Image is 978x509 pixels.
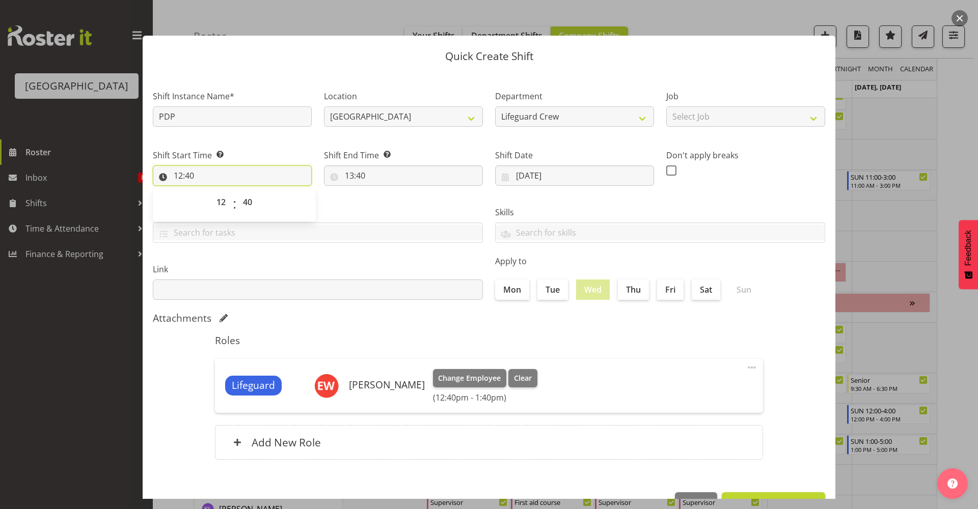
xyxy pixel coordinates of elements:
[433,369,507,387] button: Change Employee
[537,279,568,300] label: Tue
[514,373,532,384] span: Clear
[433,392,537,403] h6: (12:40pm - 1:40pm)
[495,279,529,300] label: Mon
[495,149,654,161] label: Shift Date
[947,478,958,489] img: help-xxl-2.png
[964,230,973,266] span: Feedback
[324,149,483,161] label: Shift End Time
[153,149,312,161] label: Shift Start Time
[576,279,610,300] label: Wed
[495,165,654,186] input: Click to select...
[495,90,654,102] label: Department
[324,165,483,186] input: Click to select...
[153,51,825,62] p: Quick Create Shift
[314,374,339,398] img: emily-wheeler11453.jpg
[438,373,501,384] span: Change Employee
[215,334,763,347] h5: Roles
[153,90,312,102] label: Shift Instance Name*
[153,224,482,240] input: Search for tasks
[153,165,312,186] input: Click to select...
[233,192,236,217] span: :
[153,312,211,324] h5: Attachments
[232,378,275,393] span: Lifeguard
[728,279,759,300] label: Sun
[349,379,425,390] h6: [PERSON_NAME]
[153,206,483,218] label: Tasks
[508,369,537,387] button: Clear
[692,279,720,300] label: Sat
[495,255,825,267] label: Apply to
[666,90,825,102] label: Job
[324,90,483,102] label: Location
[618,279,649,300] label: Thu
[153,106,312,127] input: Shift Instance Name
[657,279,684,300] label: Fri
[153,263,483,275] label: Link
[495,206,825,218] label: Skills
[252,436,321,449] h6: Add New Role
[666,149,825,161] label: Don't apply breaks
[959,220,978,289] button: Feedback - Show survey
[496,224,825,240] input: Search for skills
